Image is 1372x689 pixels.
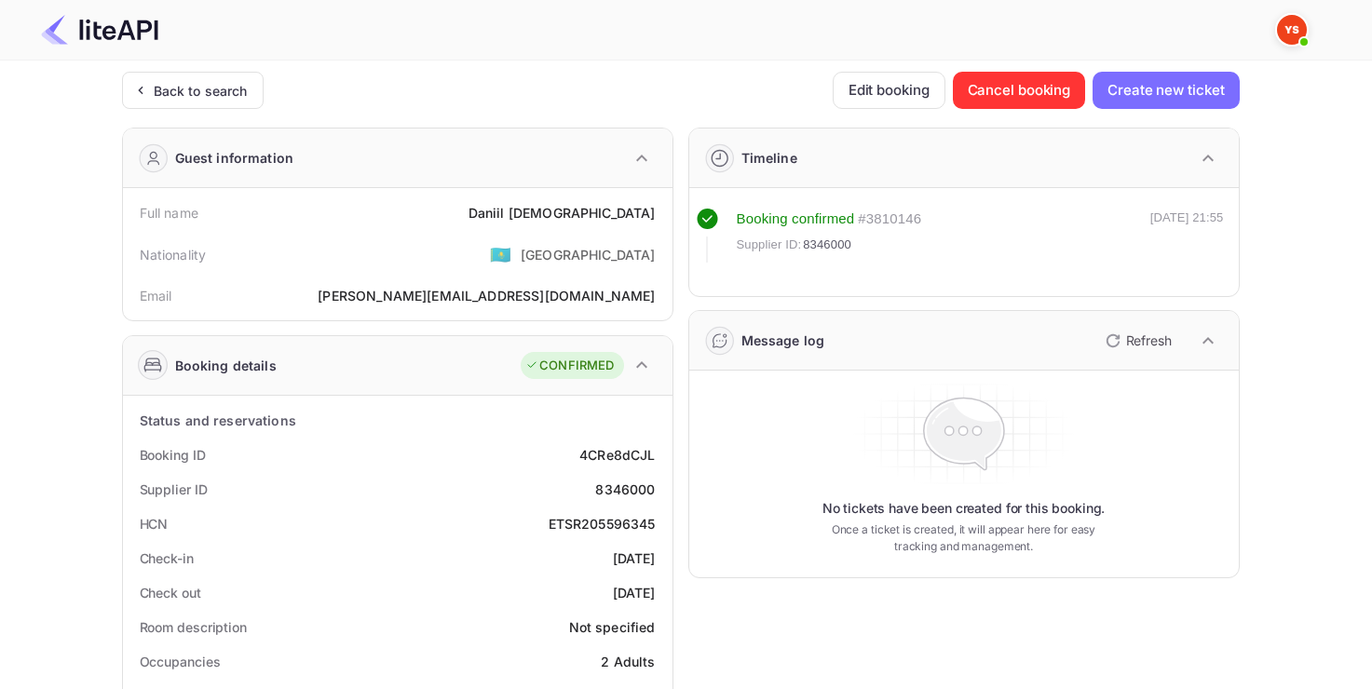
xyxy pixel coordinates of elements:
p: Once a ticket is created, it will appear here for easy tracking and management. [817,521,1111,555]
span: 8346000 [803,236,851,254]
div: [DATE] 21:55 [1150,209,1224,263]
div: [DATE] [613,548,656,568]
button: Cancel booking [953,72,1086,109]
div: Timeline [741,148,797,168]
button: Edit booking [833,72,945,109]
div: [GEOGRAPHIC_DATA] [521,245,656,264]
div: Supplier ID [140,480,208,499]
button: Refresh [1094,326,1179,356]
button: Create new ticket [1093,72,1239,109]
div: Booking details [175,356,277,375]
img: LiteAPI Logo [41,15,158,45]
span: Supplier ID: [737,236,802,254]
div: [PERSON_NAME][EMAIL_ADDRESS][DOMAIN_NAME] [318,286,655,305]
div: Daniil [DEMOGRAPHIC_DATA] [469,203,656,223]
div: Booking ID [140,445,206,465]
span: United States [490,237,511,271]
div: 4CRe8dCJL [579,445,655,465]
div: Check out [140,583,201,602]
div: 8346000 [595,480,655,499]
div: ETSR205596345 [549,514,656,534]
div: Guest information [175,148,294,168]
div: Email [140,286,172,305]
div: Occupancies [140,652,221,671]
div: Check-in [140,548,194,568]
div: 2 Adults [601,652,655,671]
div: Message log [741,331,825,350]
div: Booking confirmed [737,209,855,230]
div: HCN [140,514,169,534]
div: # 3810146 [858,209,921,230]
div: CONFIRMED [525,357,614,375]
div: [DATE] [613,583,656,602]
div: Full name [140,203,198,223]
div: Room description [140,617,247,637]
div: Not specified [569,617,656,637]
p: No tickets have been created for this booking. [822,499,1106,518]
p: Refresh [1126,331,1172,350]
div: Status and reservations [140,411,296,430]
img: Yandex Support [1277,15,1307,45]
div: Back to search [154,81,248,101]
div: Nationality [140,245,207,264]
